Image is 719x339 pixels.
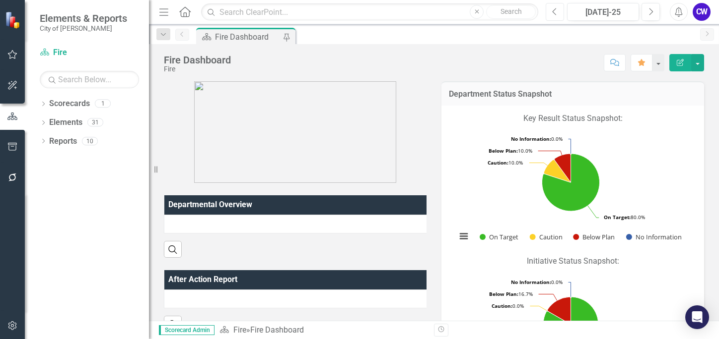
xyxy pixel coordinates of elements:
[511,279,563,285] text: 0.0%
[215,31,281,43] div: Fire Dashboard
[451,254,694,269] p: Initiative Status Snapshot:
[492,302,524,309] text: 0.0%
[693,3,711,21] button: CW
[530,232,563,241] button: Show Caution
[87,118,103,127] div: 31
[542,154,600,212] path: On Target, 8.
[95,100,111,108] div: 1
[159,325,215,335] span: Scorecard Admin
[219,325,427,336] div: »
[511,279,551,285] tspan: No Information:
[489,290,518,297] tspan: Below Plan:
[49,98,90,110] a: Scorecards
[488,159,523,166] text: 10.0%
[164,215,431,233] td: Double-Click to Edit
[449,90,697,99] h3: Department Status Snapshot
[604,214,645,221] text: 80.0%
[548,297,571,324] path: Below Plan, 1.
[604,214,631,221] tspan: On Target:
[547,311,571,325] path: Caution, 0.
[489,147,518,154] tspan: Below Plan:
[40,71,139,88] input: Search Below...
[451,128,694,252] div: Chart. Highcharts interactive chart.
[164,55,231,65] div: Fire Dashboard
[488,159,508,166] tspan: Caution:
[511,135,551,142] tspan: No Information:
[233,325,246,335] a: Fire
[40,24,127,32] small: City of [PERSON_NAME]
[164,289,431,308] td: Double-Click to Edit
[486,5,536,19] button: Search
[457,229,471,243] button: View chart menu, Chart
[626,232,681,241] button: Show No Information
[685,305,709,329] div: Open Intercom Messenger
[501,7,522,15] span: Search
[194,81,396,183] img: COB-New-Logo-Sig-300px.png
[49,136,77,147] a: Reports
[40,12,127,24] span: Elements & Reports
[544,160,571,183] path: Caution, 1.
[201,3,538,21] input: Search ClearPoint...
[571,6,636,18] div: [DATE]-25
[489,147,532,154] text: 10.0%
[451,128,690,252] svg: Interactive chart
[573,232,615,241] button: Show Below Plan
[49,117,82,128] a: Elements
[555,154,571,183] path: Below Plan, 1.
[5,11,22,28] img: ClearPoint Strategy
[250,325,304,335] div: Fire Dashboard
[492,302,512,309] tspan: Caution:
[489,290,533,297] text: 16.7%
[164,65,231,73] div: Fire
[511,135,563,142] text: 0.0%
[451,113,694,126] p: Key Result Status Snapshot:
[567,3,639,21] button: [DATE]-25
[82,137,98,145] div: 10
[480,232,519,241] button: Show On Target
[40,47,139,58] a: Fire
